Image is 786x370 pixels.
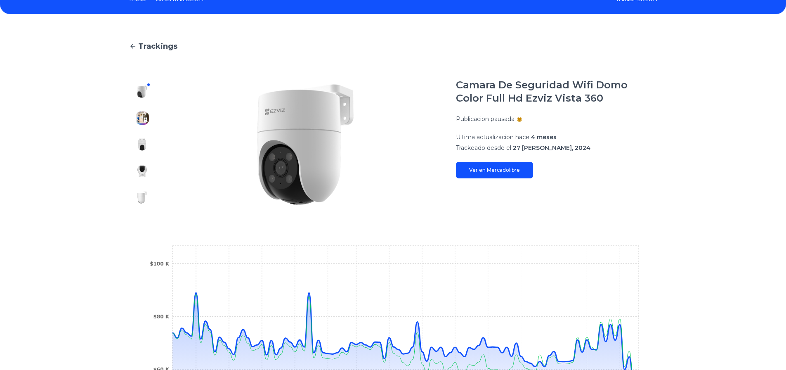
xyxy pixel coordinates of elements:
[129,40,657,52] a: Trackings
[513,144,590,152] span: 27 [PERSON_NAME], 2024
[456,162,533,178] a: Ver en Mercadolibre
[136,164,149,178] img: Camara De Seguridad Wifi Domo Color Full Hd Ezviz Vista 360
[136,191,149,204] img: Camara De Seguridad Wifi Domo Color Full Hd Ezviz Vista 360
[456,78,657,105] h1: Camara De Seguridad Wifi Domo Color Full Hd Ezviz Vista 360
[136,85,149,98] img: Camara De Seguridad Wifi Domo Color Full Hd Ezviz Vista 360
[136,111,149,125] img: Camara De Seguridad Wifi Domo Color Full Hd Ezviz Vista 360
[150,261,170,267] tspan: $100 K
[153,314,169,320] tspan: $80 K
[172,78,439,211] img: Camara De Seguridad Wifi Domo Color Full Hd Ezviz Vista 360
[456,115,515,123] p: Publicacion pausada
[456,144,511,152] span: Trackeado desde el
[138,40,177,52] span: Trackings
[456,133,529,141] span: Ultima actualizacion hace
[136,138,149,151] img: Camara De Seguridad Wifi Domo Color Full Hd Ezviz Vista 360
[531,133,557,141] span: 4 meses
